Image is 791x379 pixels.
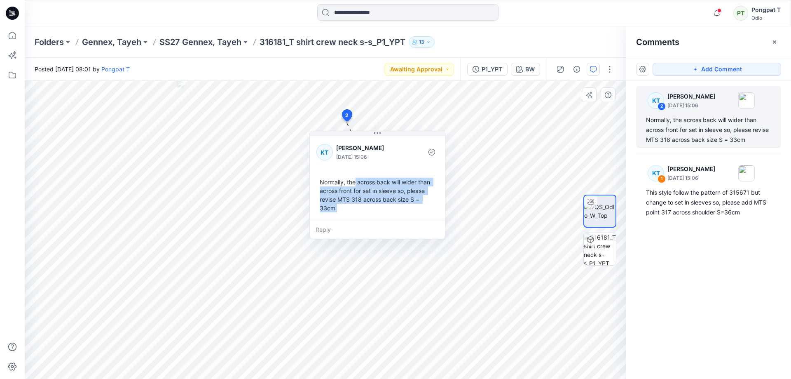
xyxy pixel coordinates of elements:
button: BW [511,63,540,76]
p: 13 [419,38,424,47]
div: Normally, the across back will wider than across front for set in sleeve so, please revise MTS 31... [316,174,438,216]
p: [DATE] 15:06 [667,174,715,182]
div: Reply [310,221,445,239]
a: Pongpat T [101,66,130,73]
div: KT [648,92,664,109]
p: [PERSON_NAME] [667,92,715,101]
button: P1_YPT [467,63,508,76]
div: This style follow the pattern of 315671 but change to set in sleeves so, please add MTS point 317... [646,188,771,217]
div: 1 [658,175,666,183]
div: Pongpat T [751,5,781,15]
p: [DATE] 15:06 [336,153,403,161]
p: [PERSON_NAME] [336,143,403,153]
div: BW [525,65,535,74]
div: PT [733,6,748,21]
p: [DATE] 15:06 [667,101,715,110]
div: P1_YPT [482,65,502,74]
img: VQS_Odlo_W_Top [584,202,615,220]
button: Details [570,63,583,76]
div: KT [316,144,333,160]
button: 13 [409,36,435,48]
h2: Comments [636,37,679,47]
span: 2 [345,112,349,119]
a: Gennex, Tayeh [82,36,141,48]
div: Normally, the across back will wider than across front for set in sleeve so, please revise MTS 31... [646,115,771,145]
p: [PERSON_NAME] [667,164,715,174]
img: 316181_T shirt crew neck s-s_P1_YPT BW [584,233,616,265]
div: Odlo [751,15,781,21]
a: Folders [35,36,64,48]
div: KT [648,165,664,181]
div: 2 [658,102,666,111]
p: 316181_T shirt crew neck s-s_P1_YPT [260,36,405,48]
a: SS27 Gennex, Tayeh [159,36,241,48]
button: Add Comment [653,63,781,76]
span: Posted [DATE] 08:01 by [35,65,130,73]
